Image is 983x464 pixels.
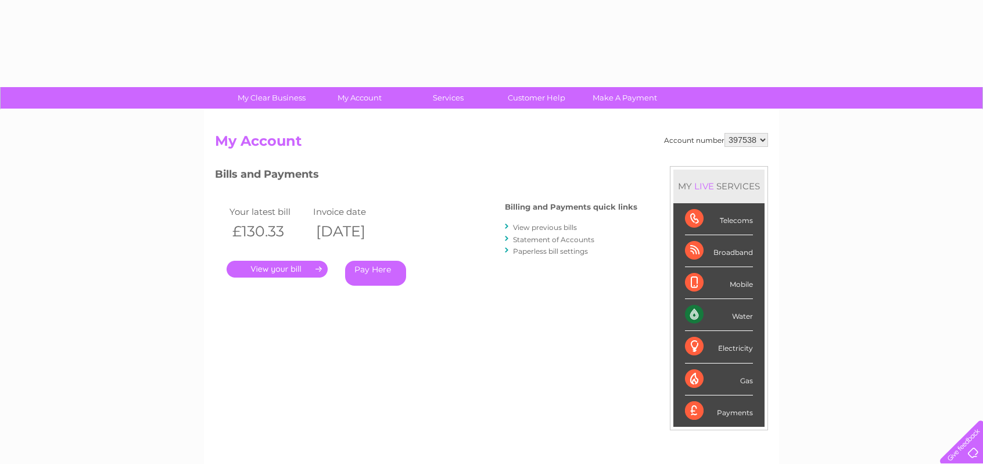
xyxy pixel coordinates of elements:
div: Telecoms [685,203,753,235]
td: Your latest bill [227,204,310,220]
a: Customer Help [489,87,584,109]
th: £130.33 [227,220,310,243]
div: Account number [664,133,768,147]
div: Mobile [685,267,753,299]
a: . [227,261,328,278]
a: Make A Payment [577,87,673,109]
a: My Clear Business [224,87,320,109]
a: My Account [312,87,408,109]
div: Gas [685,364,753,395]
a: Services [400,87,496,109]
th: [DATE] [310,220,394,243]
a: View previous bills [513,223,577,232]
div: Electricity [685,331,753,363]
div: LIVE [692,181,716,192]
h3: Bills and Payments [215,166,637,186]
div: Water [685,299,753,331]
a: Paperless bill settings [513,247,588,256]
div: Payments [685,395,753,427]
div: MY SERVICES [673,170,765,203]
div: Broadband [685,235,753,267]
a: Pay Here [345,261,406,286]
a: Statement of Accounts [513,235,594,244]
h2: My Account [215,133,768,155]
td: Invoice date [310,204,394,220]
h4: Billing and Payments quick links [505,203,637,211]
